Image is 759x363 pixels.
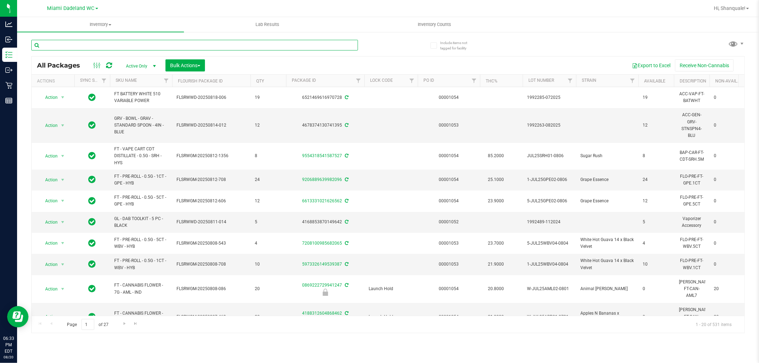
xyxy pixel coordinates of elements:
[114,236,168,250] span: FT - PRE-ROLL - 0.5G - 5CT - WBV - HYB
[580,310,634,324] span: Apples N Bananas x Pancakes Jealousy
[344,153,348,158] span: Sync from Compliance System
[714,261,741,268] span: 0
[39,196,58,206] span: Action
[644,79,665,84] a: Available
[484,196,507,206] span: 23.9000
[5,51,12,58] inline-svg: Inventory
[114,282,168,295] span: FT - CANNABIS FLOWER - 7G - AML - IND
[89,92,96,102] span: In Sync
[255,261,282,268] span: 10
[484,284,507,294] span: 20.8000
[468,75,480,87] a: Filter
[184,17,351,32] a: Lab Results
[302,311,342,316] a: 4188312604868462
[486,79,497,84] a: THC%
[37,62,87,69] span: All Packages
[580,257,634,271] span: White Hot Guava 14 x Black Velvet
[439,314,459,319] a: 00001054
[527,122,572,129] span: 1992263-082025
[114,146,168,166] span: FT - VAPE CART CDT DISTILLATE - 0.5G - SRH - HYS
[484,259,507,269] span: 21.9000
[528,78,554,83] a: Lot Number
[678,236,705,251] div: FLO-PRE-FT-WBV.5CT
[484,238,507,249] span: 23.7000
[344,95,348,100] span: Sync from Compliance System
[369,285,413,292] span: Launch Hold
[39,238,58,248] span: Action
[675,59,734,71] button: Receive Non-Cannabis
[302,198,342,203] a: 6613331021626562
[292,78,316,83] a: Package ID
[439,177,459,182] a: 00001054
[7,306,28,327] iframe: Resource center
[714,198,741,204] span: 0
[580,176,634,183] span: Grape Essence
[439,153,459,158] a: 00001054
[285,219,365,225] div: 4168853870149642
[176,314,246,320] span: FLSRWGM-20250807-463
[484,312,507,322] span: 21.0000
[58,151,67,161] span: select
[714,5,745,11] span: Hi, Shanquale!
[17,17,184,32] a: Inventory
[255,94,282,101] span: 19
[678,257,705,272] div: FLO-PRE-FT-WBV.1CT
[580,198,634,204] span: Grape Essence
[131,319,141,329] a: Go to the last page
[439,241,459,246] a: 00001053
[58,175,67,185] span: select
[5,36,12,43] inline-svg: Inbound
[344,311,348,316] span: Sync from Compliance System
[527,261,572,268] span: 1-JUL25WBV04-0804
[119,319,130,329] a: Go to the next page
[89,312,96,322] span: In Sync
[714,176,741,183] span: 0
[255,122,282,129] span: 12
[344,219,348,224] span: Sync from Compliance System
[116,78,137,83] a: SKU Name
[643,261,670,268] span: 10
[58,238,67,248] span: select
[643,285,670,292] span: 0
[344,283,348,288] span: Sync from Compliance System
[714,122,741,129] span: 0
[369,314,413,320] span: Launch Hold
[344,177,348,182] span: Sync from Compliance System
[176,176,246,183] span: FLSRWGM-20250812-708
[176,261,246,268] span: FLSRWGM-20250808-708
[714,314,741,320] span: 20
[39,175,58,185] span: Action
[31,40,358,50] input: Search Package ID, Item Name, SKU, Lot or Part Number...
[678,193,705,208] div: FLO-PRE-FT-GPE.5CT
[302,283,342,288] a: 0869222729941247
[714,94,741,101] span: 0
[370,78,393,83] a: Lock Code
[564,75,576,87] a: Filter
[81,319,94,330] input: 1
[165,59,205,71] button: Bulk Actions
[5,21,12,28] inline-svg: Analytics
[527,240,572,247] span: 5-JUL25WBV04-0804
[580,153,634,159] span: Sugar Rush
[678,215,705,230] div: Vaporizer Accessory
[302,177,342,182] a: 9206889639982096
[255,240,282,247] span: 4
[256,79,264,84] a: Qty
[406,75,418,87] a: Filter
[527,219,572,225] span: 1992489-112024
[98,75,110,87] a: Filter
[160,75,172,87] a: Filter
[47,5,95,11] span: Miami Dadeland WC
[255,285,282,292] span: 20
[285,122,365,129] div: 4678374130741395
[58,312,67,322] span: select
[114,310,168,324] span: FT - CANNABIS FLOWER - 7G - ABP - HYB
[255,153,282,159] span: 8
[255,176,282,183] span: 24
[344,123,348,128] span: Sync from Compliance System
[176,240,246,247] span: FLSRWGM-20250808-543
[302,153,342,158] a: 9554318541587527
[714,285,741,292] span: 20
[176,285,246,292] span: FLSRWGM-20250808-086
[678,111,705,140] div: ACC-GEN-GRV-STNSPN4-BLU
